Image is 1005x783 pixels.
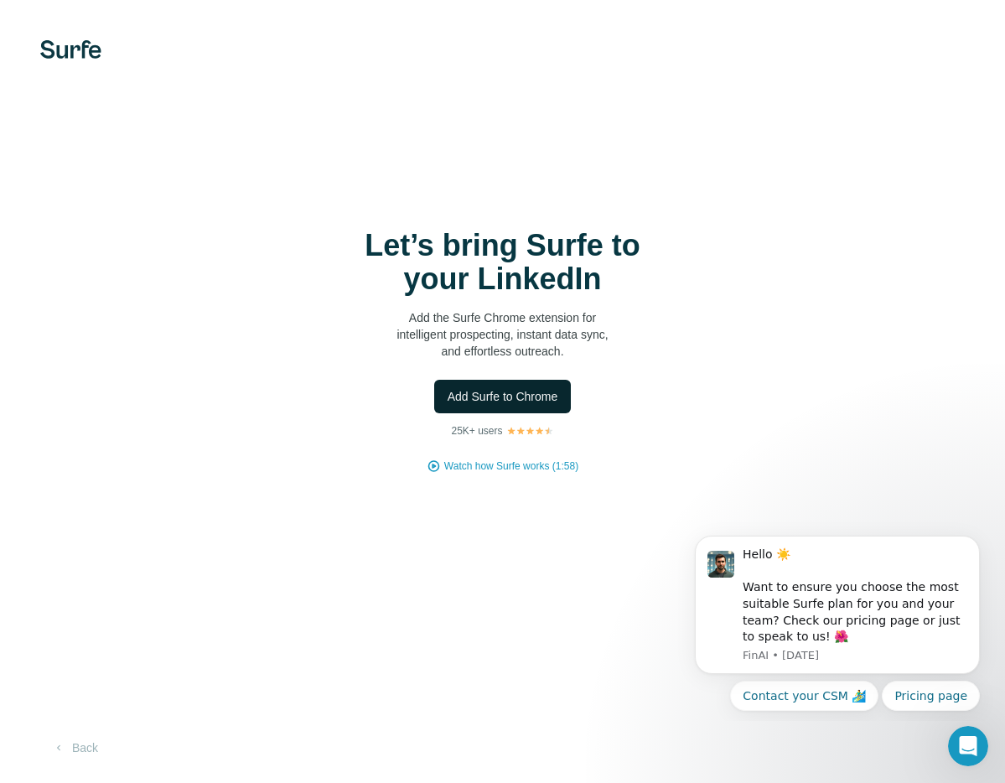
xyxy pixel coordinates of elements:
[335,309,671,360] p: Add the Surfe Chrome extension for intelligent prospecting, instant data sync, and effortless out...
[948,726,988,766] iframe: Intercom live chat
[335,229,671,296] h1: Let’s bring Surfe to your LinkedIn
[670,521,1005,721] iframe: Intercom notifications message
[40,733,110,763] button: Back
[434,380,572,413] button: Add Surfe to Chrome
[451,423,502,438] p: 25K+ users
[444,459,578,474] button: Watch how Surfe works (1:58)
[506,426,554,436] img: Rating Stars
[448,388,558,405] span: Add Surfe to Chrome
[40,40,101,59] img: Surfe's logo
